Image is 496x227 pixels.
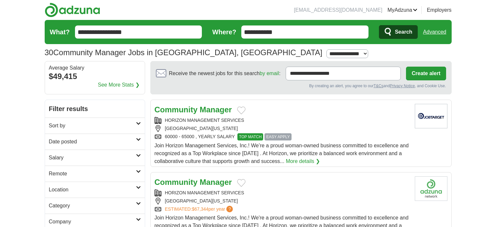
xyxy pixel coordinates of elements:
a: by email [260,71,279,76]
label: Where? [212,27,236,37]
div: HORIZON MANAGEMENT SERVICES [155,117,410,124]
a: Advanced [423,25,446,39]
button: Add to favorite jobs [237,106,246,114]
strong: Manager [200,105,232,114]
label: What? [50,27,70,37]
a: MyAdzuna [387,6,417,14]
strong: Manager [200,178,232,186]
h2: Date posted [49,138,136,146]
div: $49,415 [49,71,141,82]
h1: Community Manager Jobs in [GEOGRAPHIC_DATA], [GEOGRAPHIC_DATA] [45,48,323,57]
div: Average Salary [49,65,141,71]
h2: Company [49,218,136,226]
div: [GEOGRAPHIC_DATA][US_STATE] [155,125,410,132]
span: Search [395,25,412,39]
a: Remote [45,166,145,182]
button: Create alert [406,67,446,80]
span: Join Horizon Management Services, Inc.! We’re a proud woman-owned business committed to excellenc... [155,143,409,164]
a: Community Manager [155,105,232,114]
a: ESTIMATED:$67,344per year? [165,206,234,213]
span: EASY APPLY [264,133,291,140]
span: $67,344 [192,206,208,212]
a: Privacy Notice [390,84,415,88]
li: [EMAIL_ADDRESS][DOMAIN_NAME] [294,6,382,14]
button: Search [379,25,418,39]
a: See More Stats ❯ [98,81,140,89]
button: Add to favorite jobs [237,179,246,187]
img: Company logo [415,104,447,128]
h2: Filter results [45,100,145,118]
h2: Salary [49,154,136,162]
a: Date posted [45,134,145,150]
div: HORIZON MANAGEMENT SERVICES [155,189,410,196]
span: Receive the newest jobs for this search : [169,70,280,77]
span: 30 [45,47,53,58]
a: Employers [427,6,452,14]
a: More details ❯ [286,157,320,165]
h2: Remote [49,170,136,178]
span: TOP MATCH [237,133,263,140]
a: Location [45,182,145,198]
span: ? [226,206,233,212]
h2: Sort by [49,122,136,130]
a: Community Manager [155,178,232,186]
div: 60000 - 65000 , YEARLY SALARY [155,133,410,140]
a: Category [45,198,145,214]
div: [GEOGRAPHIC_DATA][US_STATE] [155,198,410,204]
h2: Category [49,202,136,210]
a: Sort by [45,118,145,134]
a: T&Cs [373,84,383,88]
h2: Location [49,186,136,194]
a: Salary [45,150,145,166]
strong: Community [155,178,198,186]
strong: Community [155,105,198,114]
img: Adzuna logo [45,3,100,17]
img: Company logo [415,176,447,201]
div: By creating an alert, you agree to our and , and Cookie Use. [156,83,446,89]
